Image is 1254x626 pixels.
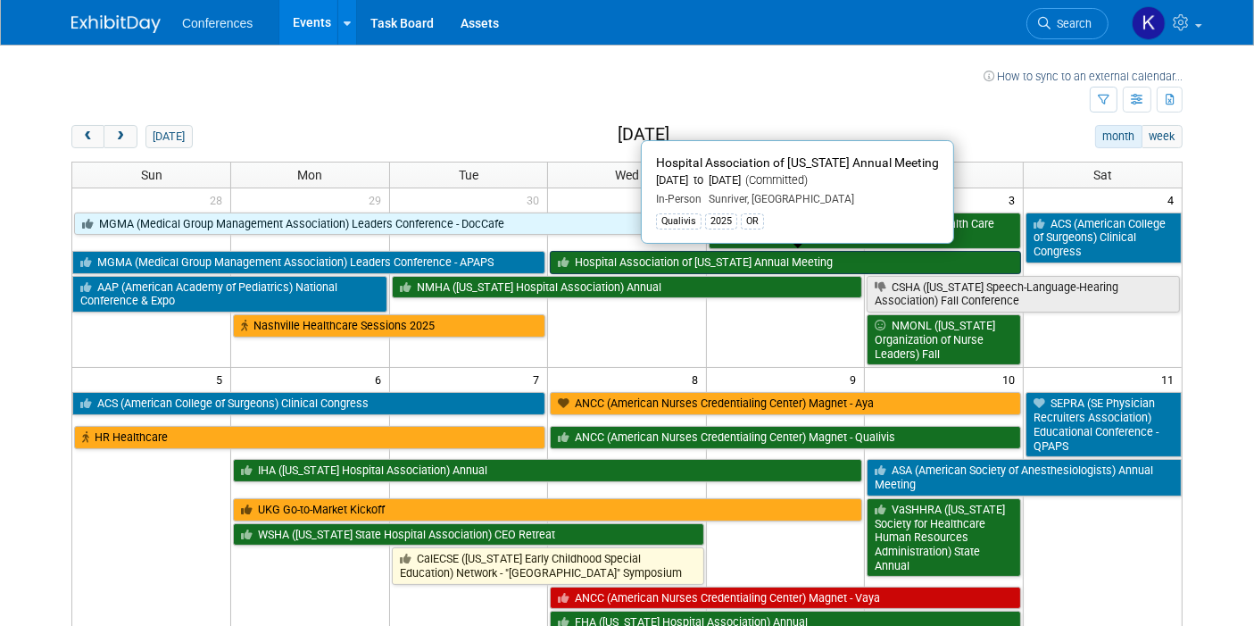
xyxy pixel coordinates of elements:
[392,276,863,299] a: NMHA ([US_STATE] Hospital Association) Annual
[1051,17,1092,30] span: Search
[373,368,389,390] span: 6
[867,276,1180,313] a: CSHA ([US_STATE] Speech-Language-Hearing Association) Fall Conference
[656,193,702,205] span: In-Person
[656,173,939,188] div: [DATE] to [DATE]
[297,168,322,182] span: Mon
[71,125,104,148] button: prev
[214,368,230,390] span: 5
[531,368,547,390] span: 7
[550,587,1021,610] a: ANCC (American Nurses Credentialing Center) Magnet - Vaya
[984,70,1183,83] a: How to sync to an external calendar...
[1095,125,1142,148] button: month
[1132,6,1166,40] img: Kelly Parker
[1159,368,1182,390] span: 11
[1142,125,1183,148] button: week
[848,368,864,390] span: 9
[702,193,854,205] span: Sunriver, [GEOGRAPHIC_DATA]
[1026,8,1109,39] a: Search
[72,251,545,274] a: MGMA (Medical Group Management Association) Leaders Conference - APAPS
[867,498,1021,578] a: VaSHHRA ([US_STATE] Society for Healthcare Human Resources Administration) State Annual
[550,251,1021,274] a: Hospital Association of [US_STATE] Annual Meeting
[145,125,193,148] button: [DATE]
[550,426,1021,449] a: ANCC (American Nurses Credentialing Center) Magnet - Qualivis
[550,392,1021,415] a: ANCC (American Nurses Credentialing Center) Magnet - Aya
[233,314,545,338] a: Nashville Healthcare Sessions 2025
[72,276,387,313] a: AAP (American Academy of Pediatrics) National Conference & Expo
[74,213,704,236] a: MGMA (Medical Group Management Association) Leaders Conference - DocCafe
[392,547,704,584] a: CalECSE ([US_STATE] Early Childhood Special Education) Network - "[GEOGRAPHIC_DATA]" Symposium
[208,188,230,211] span: 28
[656,155,939,170] span: Hospital Association of [US_STATE] Annual Meeting
[656,213,702,230] div: Qualivis
[233,498,862,522] a: UKG Go-to-Market Kickoff
[1093,168,1112,182] span: Sat
[1001,368,1023,390] span: 10
[1026,392,1182,457] a: SEPRA (SE Physician Recruiters Association) Educational Conference - QPAPS
[182,16,253,30] span: Conferences
[705,213,737,230] div: 2025
[367,188,389,211] span: 29
[867,314,1021,365] a: NMONL ([US_STATE] Organization of Nurse Leaders) Fall
[867,459,1182,496] a: ASA (American Society of Anesthesiologists) Annual Meeting
[459,168,478,182] span: Tue
[615,168,639,182] span: Wed
[525,188,547,211] span: 30
[141,168,162,182] span: Sun
[233,523,704,547] a: WSHA ([US_STATE] State Hospital Association) CEO Retreat
[1026,213,1182,263] a: ACS (American College of Surgeons) Clinical Congress
[74,426,545,449] a: HR Healthcare
[741,213,764,230] div: OR
[72,392,545,415] a: ACS (American College of Surgeons) Clinical Congress
[741,173,808,187] span: (Committed)
[104,125,137,148] button: next
[690,368,706,390] span: 8
[71,15,161,33] img: ExhibitDay
[1166,188,1182,211] span: 4
[1007,188,1023,211] span: 3
[233,459,862,482] a: IHA ([US_STATE] Hospital Association) Annual
[618,125,669,145] h2: [DATE]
